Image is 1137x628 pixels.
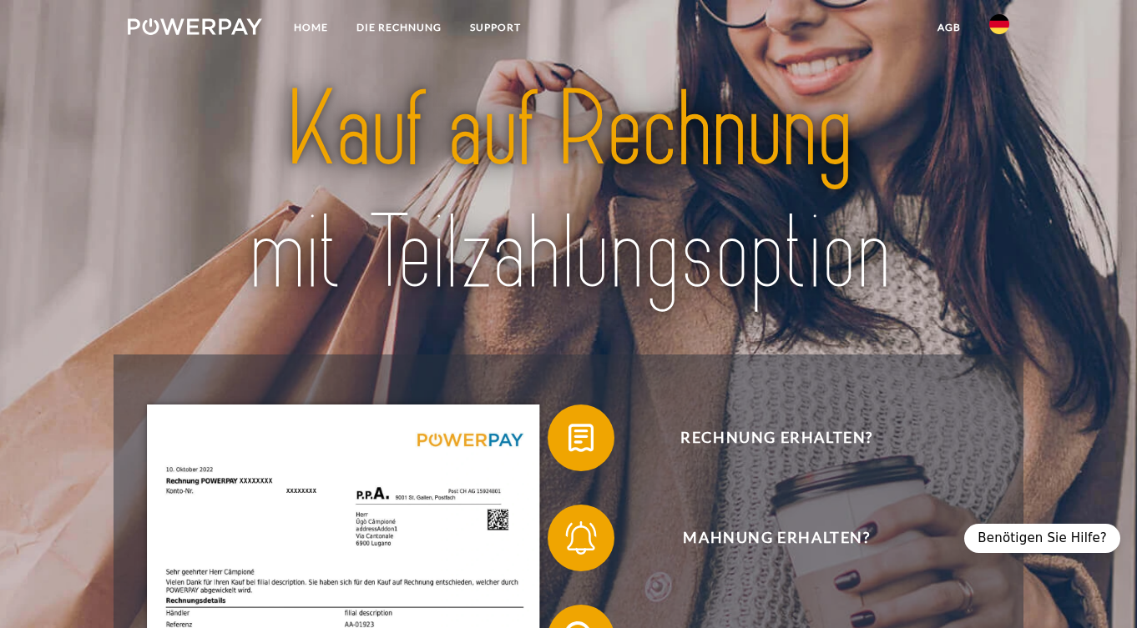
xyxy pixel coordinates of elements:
img: qb_bell.svg [560,517,602,559]
span: Rechnung erhalten? [572,404,981,471]
a: DIE RECHNUNG [342,13,456,43]
span: Mahnung erhalten? [572,505,981,571]
a: Home [280,13,342,43]
a: agb [923,13,975,43]
img: qb_bill.svg [560,417,602,459]
img: title-powerpay_de.svg [171,63,966,321]
img: logo-powerpay-white.svg [128,18,262,35]
a: SUPPORT [456,13,535,43]
img: de [989,14,1009,34]
button: Rechnung erhalten? [548,404,982,471]
div: Benötigen Sie Hilfe? [964,524,1120,553]
button: Mahnung erhalten? [548,505,982,571]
